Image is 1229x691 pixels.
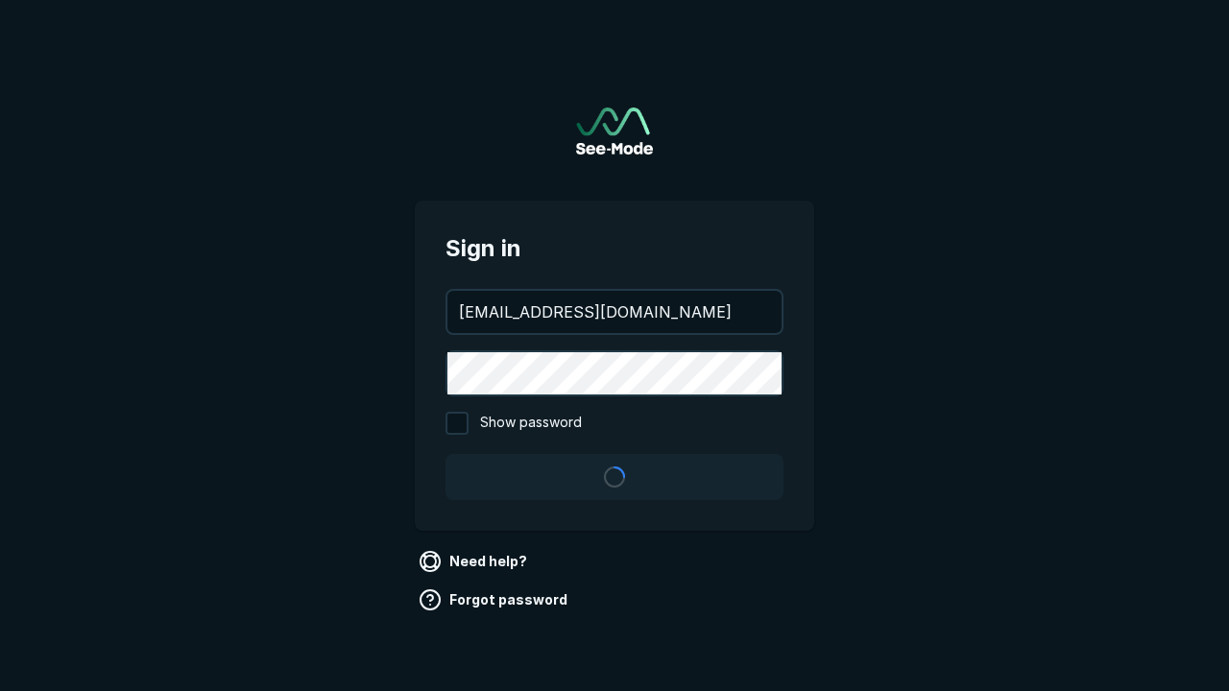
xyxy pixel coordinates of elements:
a: Forgot password [415,584,575,615]
a: Go to sign in [576,107,653,155]
a: Need help? [415,546,535,577]
span: Show password [480,412,582,435]
input: your@email.com [447,291,782,333]
span: Sign in [446,231,783,266]
img: See-Mode Logo [576,107,653,155]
